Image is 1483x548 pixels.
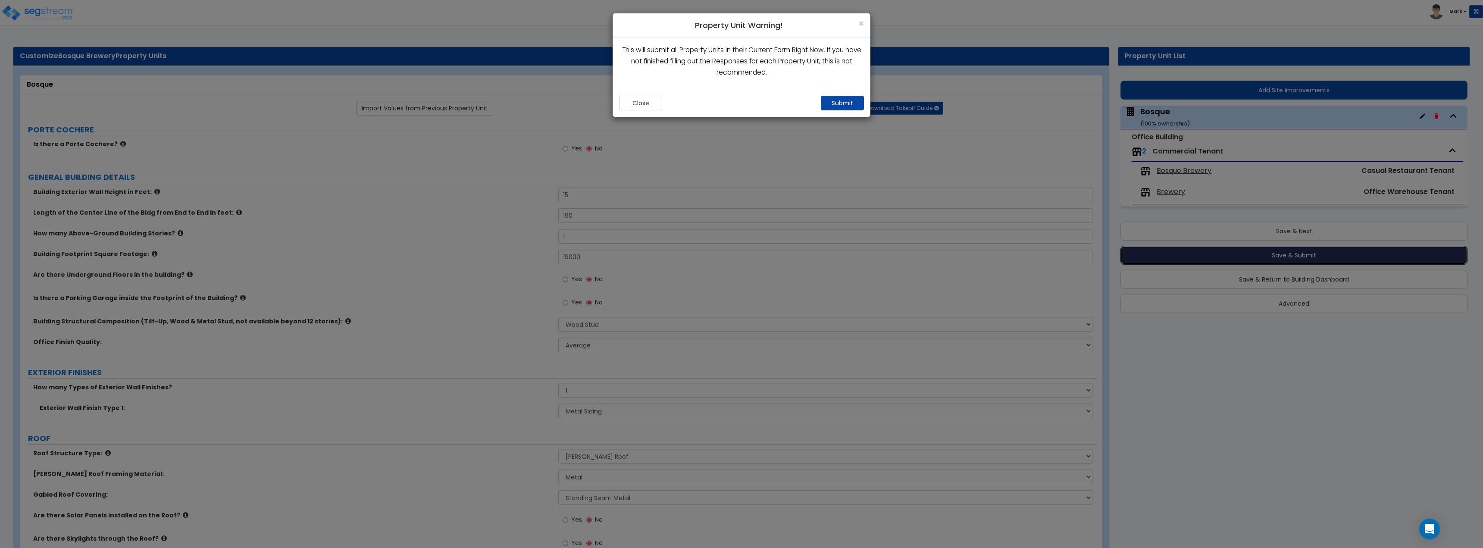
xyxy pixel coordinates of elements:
h4: Property Unit Warning! [619,20,864,31]
span: × [858,17,864,30]
button: Close [619,96,662,110]
button: Submit [821,96,864,110]
p: This will submit all Property Units in their Current Form Right Now. If you have not finished fil... [619,44,864,78]
button: Close [858,19,864,28]
div: Open Intercom Messenger [1419,519,1440,539]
